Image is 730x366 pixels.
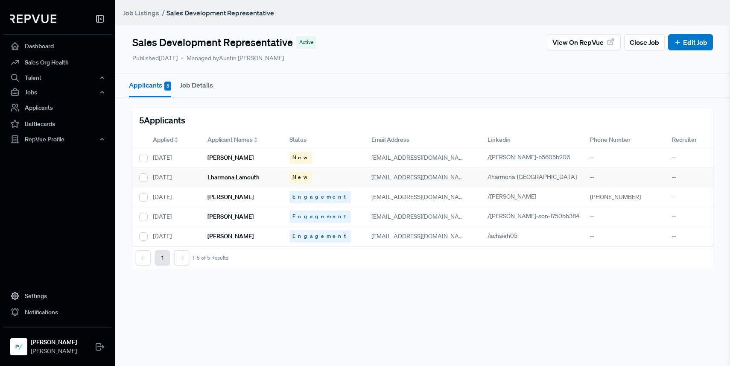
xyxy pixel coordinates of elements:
a: Polly[PERSON_NAME][PERSON_NAME] [3,327,112,359]
a: /[PERSON_NAME] [488,193,546,200]
span: / [162,9,165,17]
h6: [PERSON_NAME] [207,193,254,201]
span: Phone Number [590,135,631,144]
span: View on RepVue [552,37,604,47]
span: Recruiter [672,135,697,144]
a: /achsieh05 [488,232,527,240]
span: Email Address [371,135,409,144]
span: Engagement [292,213,348,220]
button: View on RepVue [547,34,621,50]
a: Applicants [3,100,112,116]
button: Edit Job [668,34,713,50]
h6: Lharmona Lamouth [207,174,260,181]
span: Close Job [630,37,659,47]
span: /[PERSON_NAME]-b5605b206 [488,153,570,161]
div: [DATE] [146,207,201,227]
div: -- [583,148,665,168]
span: [EMAIL_ADDRESS][DOMAIN_NAME] [371,173,469,181]
div: [DATE] [146,227,201,246]
a: /[PERSON_NAME]-son-1750bb384 [488,212,589,220]
span: /[PERSON_NAME]-son-1750bb384 [488,212,579,220]
span: Applied [153,135,173,144]
span: Engagement [292,232,348,240]
div: [DATE] [146,187,201,207]
div: Toggle SortBy [146,132,201,148]
strong: [PERSON_NAME] [31,338,77,347]
button: Talent [3,70,112,85]
span: [EMAIL_ADDRESS][DOMAIN_NAME] [371,193,469,201]
h4: Sales Development Representative [132,36,293,49]
span: New [292,173,309,181]
span: /achsieh05 [488,232,517,240]
div: [DATE] [146,148,201,168]
div: [PHONE_NUMBER] [583,187,665,207]
a: Job Listings [123,8,159,18]
div: 1-5 of 5 Results [193,255,228,261]
button: Previous [136,250,151,265]
a: Settings [3,288,112,304]
h6: [PERSON_NAME] [207,213,254,220]
a: Dashboard [3,38,112,54]
span: [PERSON_NAME] [31,347,77,356]
button: Applicants [129,74,171,97]
div: -- [583,207,665,227]
img: RepVue [10,15,56,23]
div: -- [583,168,665,187]
span: [EMAIL_ADDRESS][DOMAIN_NAME] [371,232,469,240]
button: Next [174,250,189,265]
button: Jobs [3,85,112,100]
span: Applicant Names [207,135,253,144]
span: Linkedin [488,135,511,144]
span: New [292,154,309,161]
a: /[PERSON_NAME]-b5605b206 [488,153,580,161]
nav: pagination [136,250,228,265]
span: /lharmona-[GEOGRAPHIC_DATA] [488,173,577,181]
span: [EMAIL_ADDRESS][DOMAIN_NAME] [371,213,469,220]
img: Polly [12,340,26,354]
div: [DATE] [146,168,201,187]
a: Edit Job [674,37,707,47]
strong: Sales Development Representative [166,9,274,17]
a: Notifications [3,304,112,320]
span: Managed by Austin [PERSON_NAME] [181,54,284,63]
a: /lharmona-[GEOGRAPHIC_DATA] [488,173,587,181]
span: Status [289,135,307,144]
p: Published [DATE] [132,54,178,63]
span: 5 [164,82,171,91]
h5: 5 Applicants [139,115,185,125]
span: /[PERSON_NAME] [488,193,536,200]
h6: [PERSON_NAME] [207,233,254,240]
button: 1 [155,250,170,265]
span: [EMAIL_ADDRESS][DOMAIN_NAME] [371,154,469,161]
button: Job Details [180,74,213,96]
div: -- [583,227,665,246]
a: Battlecards [3,116,112,132]
div: Toggle SortBy [201,132,283,148]
h6: [PERSON_NAME] [207,154,254,161]
a: Sales Org Health [3,54,112,70]
span: Active [299,38,313,46]
span: Engagement [292,193,348,201]
button: RepVue Profile [3,132,112,146]
button: Close Job [624,34,665,50]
